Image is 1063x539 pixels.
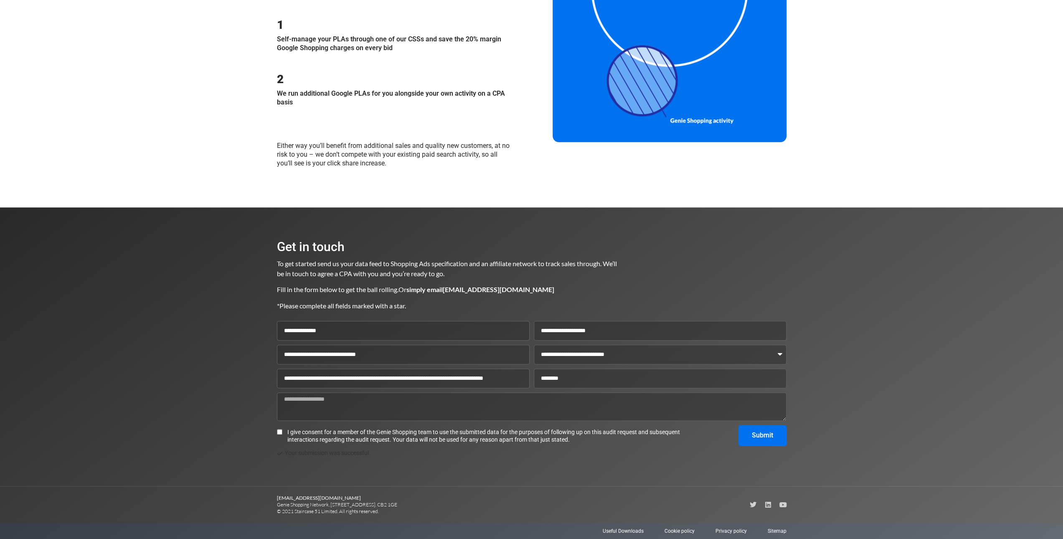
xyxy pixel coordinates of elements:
div: Your submission was successful. [277,450,786,456]
span: I give consent for a member of the Genie Shopping team to use the submitted data for the purposes... [287,428,684,443]
p: We run additional Google PLAs for you alongside your own activity on a CPA basis [277,89,511,107]
p: Self-manage your PLAs through one of our CSSs and save the 20% margin Google Shopping charges on ... [277,35,511,53]
p: Genie Shopping Network, [STREET_ADDRESS]. CB2 1GE © 2021 Staircase 51 Limited. All rights reserved. [277,495,532,515]
span: 2 [277,72,284,86]
p: *Please complete all fields marked with a star. [277,301,618,311]
a: Privacy policy [715,527,747,535]
a: Cookie policy [665,527,695,535]
span: 1 [277,18,284,32]
b: [EMAIL_ADDRESS][DOMAIN_NAME] [277,495,361,501]
a: Sitemap [768,527,786,535]
span: Or [398,285,554,293]
button: Submit [738,425,786,446]
a: Useful Downloads [603,527,644,535]
span: To get started send us your data feed to Shopping Ads specification and an affiliate network to t... [277,259,618,277]
span: Submit [752,432,773,439]
span: Fill in the form below to get the ball rolling. [277,285,398,293]
b: simply email [EMAIL_ADDRESS][DOMAIN_NAME] [406,285,554,293]
h2: Get in touch [277,241,618,253]
span: Either way you’ll benefit from additional sales and quality new customers, at no risk to you – we... [277,142,510,167]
